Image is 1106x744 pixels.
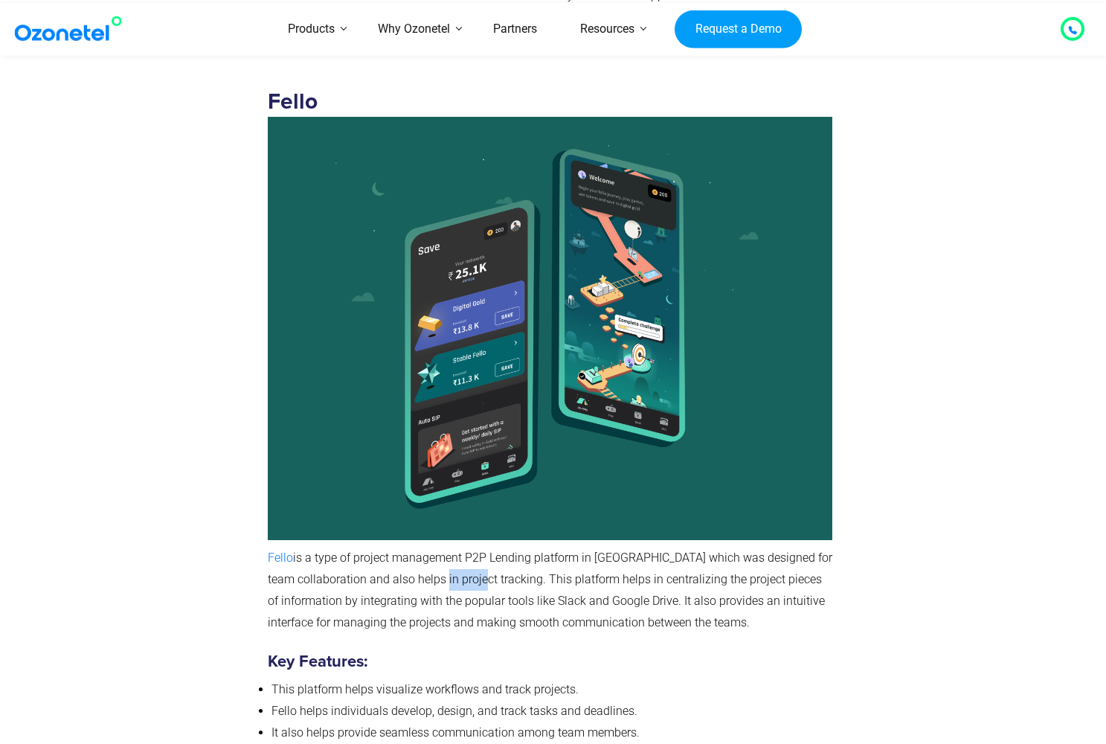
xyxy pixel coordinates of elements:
a: Partners [472,3,559,56]
strong: Fello [268,91,840,339]
span: This platform helps visualize workflows and track projects. [271,682,579,696]
a: Request a Demo [675,10,802,48]
a: Why Ozonetel [356,3,472,56]
a: Products [266,3,356,56]
span: Fello helps individuals develop, design, and track tasks and deadlines. [271,704,637,718]
a: Resources [559,3,656,56]
span: It also helps provide seamless communication among team members. [271,725,640,740]
span: is a type of project management P2P Lending platform in [GEOGRAPHIC_DATA] which was designed for ... [268,551,832,629]
a: Fello [268,551,293,565]
strong: Key Features: [268,654,367,670]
